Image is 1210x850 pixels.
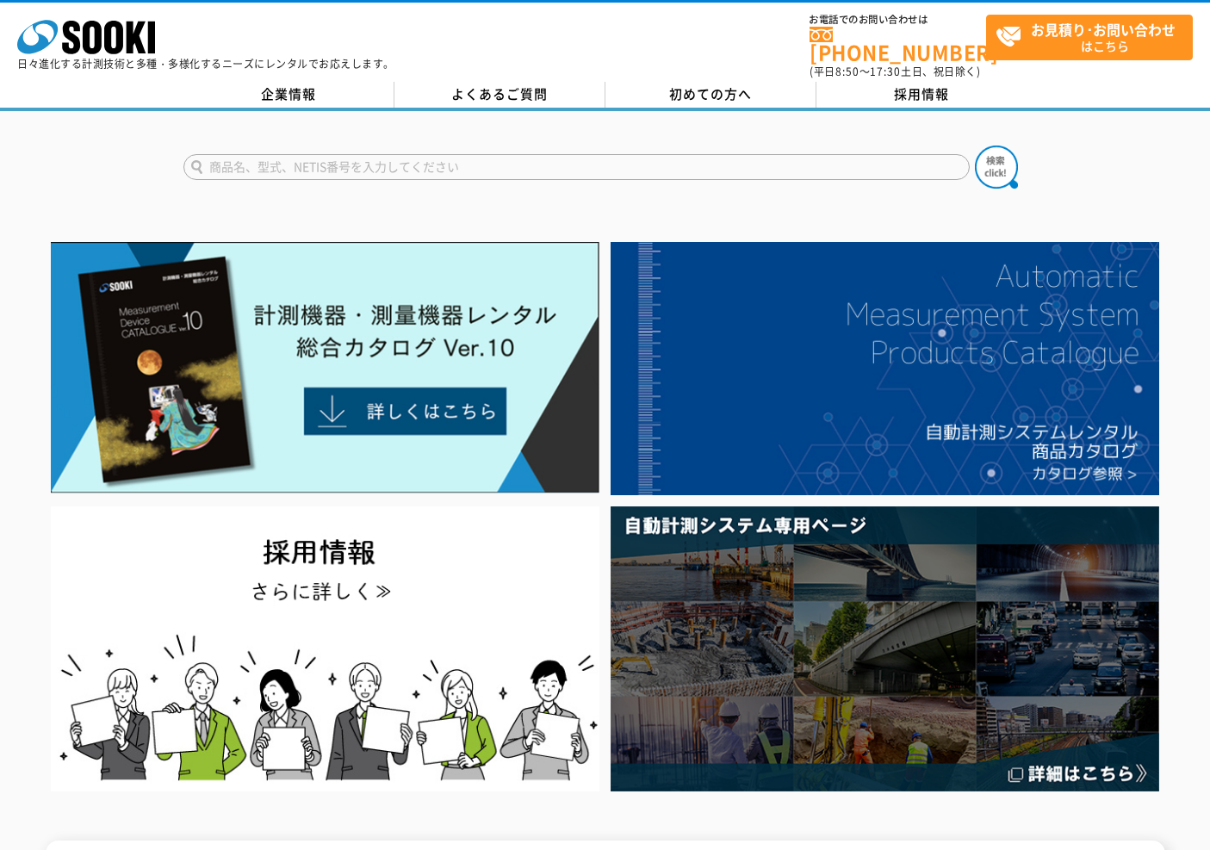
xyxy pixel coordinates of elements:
span: 初めての方へ [669,84,752,103]
input: 商品名、型式、NETIS番号を入力してください [183,154,970,180]
img: Catalog Ver10 [51,242,599,493]
strong: お見積り･お問い合わせ [1031,19,1176,40]
span: はこちら [996,16,1192,59]
a: お見積り･お問い合わせはこちら [986,15,1193,60]
p: 日々進化する計測技術と多種・多様化するニーズにレンタルでお応えします。 [17,59,394,69]
span: 8:50 [835,64,859,79]
span: 17:30 [870,64,901,79]
a: よくあるご質問 [394,82,605,108]
span: お電話でのお問い合わせは [810,15,986,25]
img: 自動計測システムカタログ [611,242,1159,495]
span: (平日 ～ 土日、祝日除く) [810,64,980,79]
a: [PHONE_NUMBER] [810,27,986,62]
img: btn_search.png [975,146,1018,189]
a: 採用情報 [816,82,1027,108]
img: SOOKI recruit [51,506,599,791]
a: 企業情報 [183,82,394,108]
img: 自動計測システム専用ページ [611,506,1159,791]
a: 初めての方へ [605,82,816,108]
